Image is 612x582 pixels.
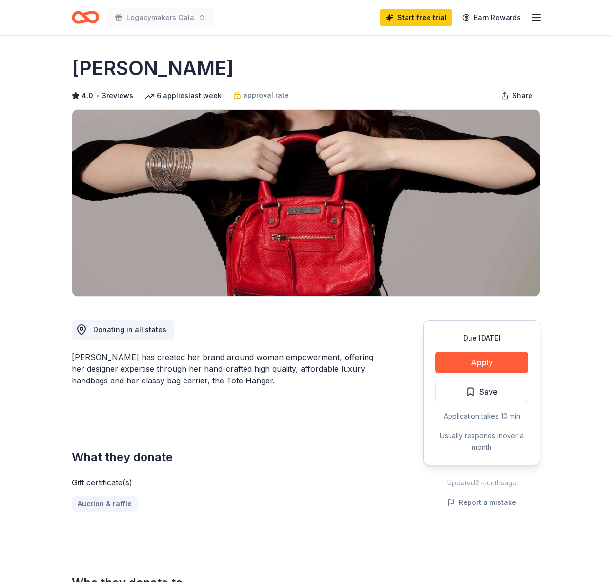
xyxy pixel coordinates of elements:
[479,385,498,398] span: Save
[72,449,376,465] h2: What they donate
[72,110,540,296] img: Image for Jacki Easlick
[145,90,222,101] div: 6 applies last week
[493,86,540,105] button: Share
[96,92,100,100] span: •
[233,89,289,101] a: approval rate
[380,9,452,26] a: Start free trial
[72,55,234,82] h1: [PERSON_NAME]
[456,9,527,26] a: Earn Rewards
[102,90,133,101] button: 3reviews
[435,381,528,402] button: Save
[435,410,528,422] div: Application takes 10 min
[72,351,376,386] div: [PERSON_NAME] has created her brand around woman empowerment, offering her designer expertise thr...
[93,325,166,334] span: Donating in all states
[512,90,532,101] span: Share
[72,477,376,488] div: Gift certificate(s)
[435,332,528,344] div: Due [DATE]
[126,12,194,23] span: Legacymakers Gala
[423,477,540,489] div: Updated 2 months ago
[107,8,214,27] button: Legacymakers Gala
[72,6,99,29] a: Home
[72,496,138,512] a: Auction & raffle
[447,497,516,508] button: Report a mistake
[243,89,289,101] span: approval rate
[435,430,528,453] div: Usually responds in over a month
[435,352,528,373] button: Apply
[82,90,93,101] span: 4.0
